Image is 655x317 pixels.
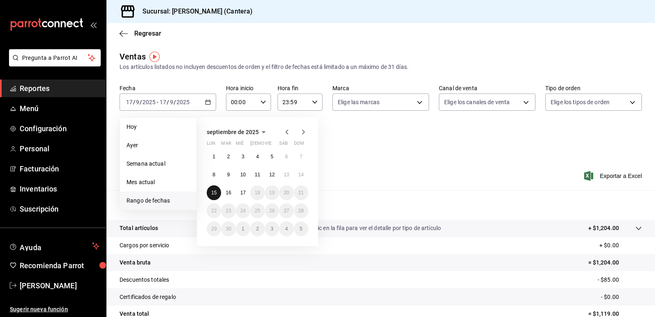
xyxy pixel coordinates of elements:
[269,208,275,214] abbr: 26 de septiembre de 2025
[120,85,216,91] label: Fecha
[298,172,304,178] abbr: 14 de septiembre de 2025
[271,154,273,160] abbr: 5 de septiembre de 2025
[167,99,169,105] span: /
[20,183,99,194] span: Inventarios
[176,99,190,105] input: ----
[240,172,246,178] abbr: 10 de septiembre de 2025
[207,221,221,236] button: 29 de septiembre de 2025
[242,154,244,160] abbr: 3 de septiembre de 2025
[142,99,156,105] input: ----
[221,149,235,164] button: 2 de septiembre de 2025
[338,98,379,106] span: Elige las marcas
[285,226,288,232] abbr: 4 de octubre de 2025
[265,221,279,236] button: 3 de octubre de 2025
[126,160,190,168] span: Semana actual
[285,154,288,160] abbr: 6 de septiembre de 2025
[20,241,89,251] span: Ayuda
[20,203,99,214] span: Suscripción
[207,185,221,200] button: 15 de septiembre de 2025
[332,85,429,91] label: Marca
[279,167,294,182] button: 13 de septiembre de 2025
[236,141,244,149] abbr: miércoles
[284,172,289,178] abbr: 13 de septiembre de 2025
[120,276,169,284] p: Descuentos totales
[226,190,231,196] abbr: 16 de septiembre de 2025
[157,99,158,105] span: -
[601,293,642,301] p: - $0.00
[20,123,99,134] span: Configuración
[298,190,304,196] abbr: 21 de septiembre de 2025
[126,178,190,187] span: Mes actual
[136,99,140,105] input: --
[250,167,264,182] button: 11 de septiembre de 2025
[294,149,308,164] button: 7 de septiembre de 2025
[265,185,279,200] button: 19 de septiembre de 2025
[22,54,88,62] span: Pregunta a Parrot AI
[250,149,264,164] button: 4 de septiembre de 2025
[126,196,190,205] span: Rango de fechas
[207,127,269,137] button: septiembre de 2025
[221,167,235,182] button: 9 de septiembre de 2025
[284,190,289,196] abbr: 20 de septiembre de 2025
[250,185,264,200] button: 18 de septiembre de 2025
[207,141,215,149] abbr: lunes
[256,154,259,160] abbr: 4 de septiembre de 2025
[6,59,101,68] a: Pregunta a Parrot AI
[250,221,264,236] button: 2 de octubre de 2025
[279,203,294,218] button: 27 de septiembre de 2025
[211,208,217,214] abbr: 22 de septiembre de 2025
[9,49,101,66] button: Pregunta a Parrot AI
[227,172,230,178] abbr: 9 de septiembre de 2025
[598,276,642,284] p: - $85.00
[20,143,99,154] span: Personal
[269,172,275,178] abbr: 12 de septiembre de 2025
[242,226,244,232] abbr: 1 de octubre de 2025
[20,83,99,94] span: Reportes
[227,154,230,160] abbr: 2 de septiembre de 2025
[265,203,279,218] button: 26 de septiembre de 2025
[120,50,146,63] div: Ventas
[211,226,217,232] abbr: 29 de septiembre de 2025
[294,203,308,218] button: 28 de septiembre de 2025
[588,258,642,267] p: = $1,204.00
[284,208,289,214] abbr: 27 de septiembre de 2025
[294,141,304,149] abbr: domingo
[126,99,133,105] input: --
[586,171,642,181] button: Exportar a Excel
[10,305,99,314] span: Sugerir nueva función
[439,85,535,91] label: Canal de venta
[236,203,250,218] button: 24 de septiembre de 2025
[120,30,161,37] button: Regresar
[20,103,99,114] span: Menú
[211,190,217,196] abbr: 15 de septiembre de 2025
[221,221,235,236] button: 30 de septiembre de 2025
[599,241,642,250] p: + $0.00
[120,63,642,71] div: Los artículos listados no incluyen descuentos de orden y el filtro de fechas está limitado a un m...
[279,141,288,149] abbr: sábado
[551,98,610,106] span: Elige los tipos de orden
[169,99,174,105] input: --
[126,141,190,150] span: Ayer
[278,85,323,91] label: Hora fin
[20,260,99,271] span: Recomienda Parrot
[149,52,160,62] img: Tooltip marker
[207,129,259,135] span: septiembre de 2025
[545,85,642,91] label: Tipo de orden
[294,167,308,182] button: 14 de septiembre de 2025
[207,149,221,164] button: 1 de septiembre de 2025
[271,226,273,232] abbr: 3 de octubre de 2025
[226,208,231,214] abbr: 23 de septiembre de 2025
[265,167,279,182] button: 12 de septiembre de 2025
[221,185,235,200] button: 16 de septiembre de 2025
[140,99,142,105] span: /
[236,185,250,200] button: 17 de septiembre de 2025
[120,293,176,301] p: Certificados de regalo
[207,167,221,182] button: 8 de septiembre de 2025
[221,141,231,149] abbr: martes
[256,226,259,232] abbr: 2 de octubre de 2025
[90,21,97,28] button: open_drawer_menu
[240,190,246,196] abbr: 17 de septiembre de 2025
[279,149,294,164] button: 6 de septiembre de 2025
